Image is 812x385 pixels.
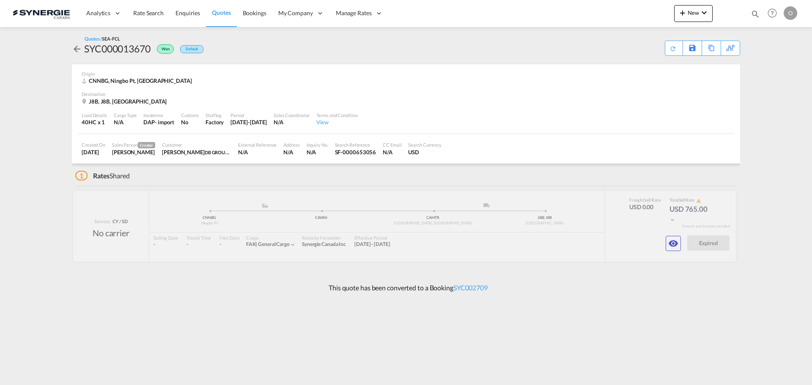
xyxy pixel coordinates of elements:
[765,6,779,20] span: Help
[162,142,231,148] div: Customer
[784,6,797,20] div: O
[666,236,681,251] button: icon-eye
[176,9,200,16] span: Enquiries
[162,148,231,156] div: Elizabeth Lacroix
[453,284,488,292] a: SYC002709
[162,46,172,55] span: Won
[751,9,760,19] md-icon: icon-magnify
[336,9,372,17] span: Manage Rates
[151,42,176,55] div: Won
[678,8,688,18] md-icon: icon-plus 400-fg
[112,142,155,148] div: Sales Person
[274,112,310,118] div: Sales Coordinator
[335,142,376,148] div: Search Reference
[683,41,702,55] div: Save As Template
[86,9,110,17] span: Analytics
[674,5,713,22] button: icon-plus 400-fgNewicon-chevron-down
[206,112,224,118] div: Stuffing
[238,142,277,148] div: External Reference
[102,36,120,41] span: SEA-FCL
[765,6,784,21] div: Help
[82,98,169,105] div: J8B, J8B, Canada
[93,172,110,180] span: Rates
[89,77,192,84] span: CNNBG, Ningbo Pt, [GEOGRAPHIC_DATA]
[316,118,357,126] div: View
[205,149,235,156] span: DB GROUP US
[72,44,82,54] md-icon: icon-arrow-left
[133,9,164,16] span: Rate Search
[85,35,120,42] div: Quotes /SEA-FCL
[699,8,709,18] md-icon: icon-chevron-down
[82,77,194,85] div: CNNBG, Ningbo Pt, Asia Pacific
[72,42,84,55] div: icon-arrow-left
[274,118,310,126] div: N/A
[335,148,376,156] div: SF-0000653056
[307,142,328,148] div: Inquiry No.
[84,42,151,55] div: SYC000013670
[138,142,155,148] span: Creator
[383,142,401,148] div: CC Email
[751,9,760,22] div: icon-magnify
[283,142,299,148] div: Address
[243,9,266,16] span: Bookings
[82,142,105,148] div: Created On
[181,118,199,126] div: No
[82,148,105,156] div: 31 Jul 2025
[206,118,224,126] div: Factory Stuffing
[669,41,678,52] div: Quote PDF is not available at this time
[13,4,70,23] img: 1f56c880d42311ef80fc7dca854c8e59.png
[82,112,107,118] div: Load Details
[324,283,488,292] p: This quote has been converted to a Booking
[114,112,137,118] div: Cargo Type
[408,148,442,156] div: USD
[75,171,130,180] div: Shared
[230,112,267,118] div: Period
[383,148,401,156] div: N/A
[82,91,730,97] div: Destination
[112,148,155,156] div: Pablo Gomez Saldarriaga
[114,118,137,126] div: N/A
[408,142,442,148] div: Search Currency
[669,44,677,52] md-icon: icon-refresh
[212,9,230,16] span: Quotes
[180,45,203,53] div: Default
[155,118,174,126] div: - import
[230,118,267,126] div: 30 Aug 2025
[283,148,299,156] div: N/A
[668,238,678,248] md-icon: icon-eye
[678,9,709,16] span: New
[181,112,199,118] div: Customs
[82,71,730,77] div: Origin
[82,118,107,126] div: 40HC x 1
[143,118,155,126] div: DAP
[307,148,328,156] div: N/A
[143,112,174,118] div: Incoterms
[75,171,88,180] span: 1
[278,9,313,17] span: My Company
[316,112,357,118] div: Terms and Condition
[238,148,277,156] div: N/A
